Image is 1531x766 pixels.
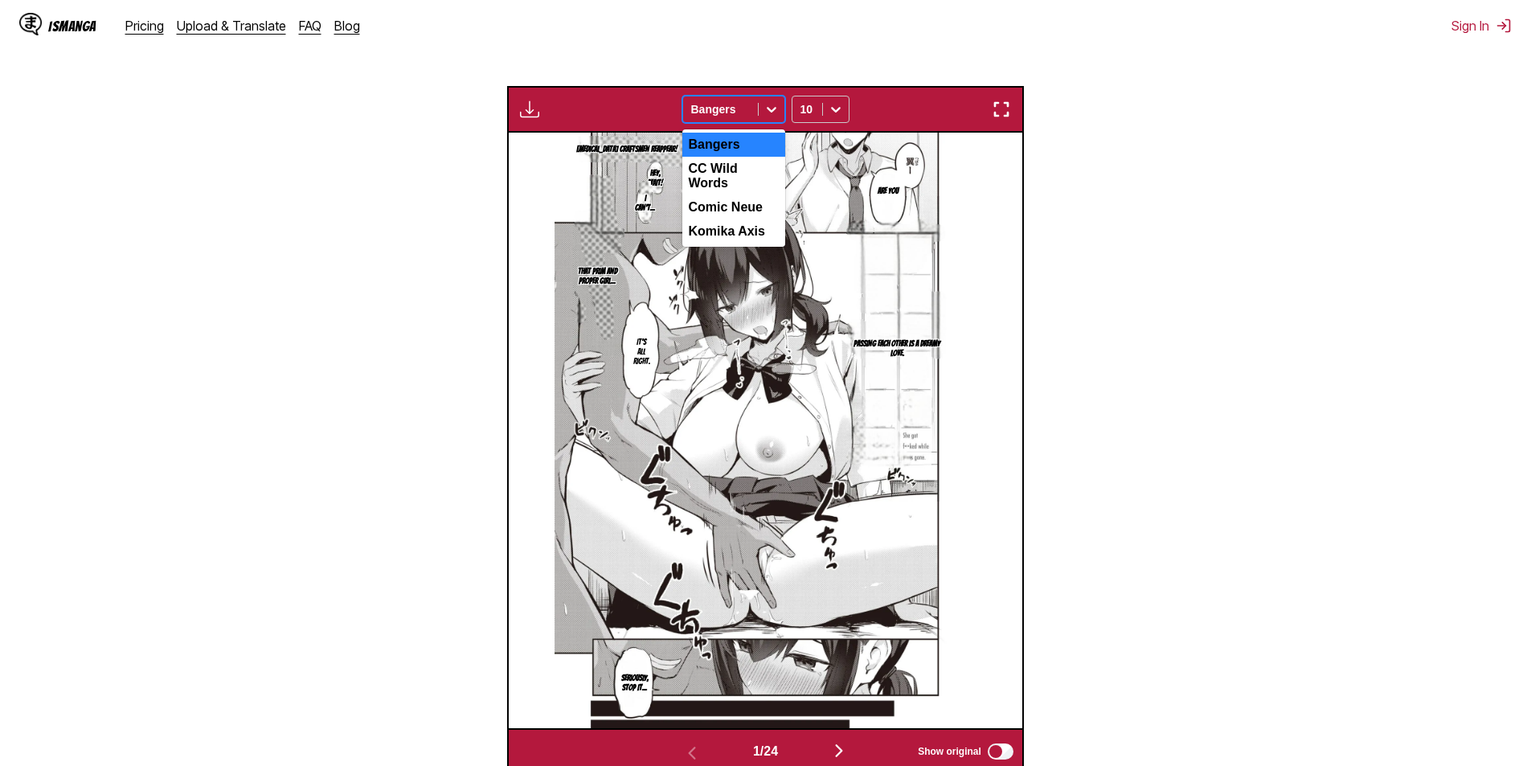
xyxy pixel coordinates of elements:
[1496,18,1512,34] img: Sign out
[334,18,360,34] a: Blog
[829,741,849,760] img: Next page
[125,18,164,34] a: Pricing
[753,744,778,759] span: 1 / 24
[632,190,658,216] p: I can't...
[618,670,652,696] p: Seriously, stop it...
[874,183,902,209] p: Are you there-?
[682,133,785,157] div: Bangers
[177,18,286,34] a: Upload & Translate
[645,166,666,191] p: Hey, wait!
[682,743,702,763] img: Previous page
[682,219,785,244] div: Komika Axis
[48,18,96,34] div: IsManga
[573,264,623,289] p: That prim and proper girl...
[555,133,976,728] img: Manga Panel
[682,157,785,195] div: CC Wild Words
[299,18,321,34] a: FAQ
[19,13,42,35] img: IsManga Logo
[988,743,1013,760] input: Show original
[846,336,949,362] p: Passing each other is a dreamy love.
[992,100,1011,119] img: Enter fullscreen
[918,746,981,757] span: Show original
[573,141,681,158] p: [MEDICAL_DATA] craftsmen reappear!
[682,195,785,219] div: Comic Neue
[630,334,653,370] p: It's all right.
[520,100,539,119] img: Download translated images
[1451,18,1512,34] button: Sign In
[19,13,125,39] a: IsManga LogoIsManga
